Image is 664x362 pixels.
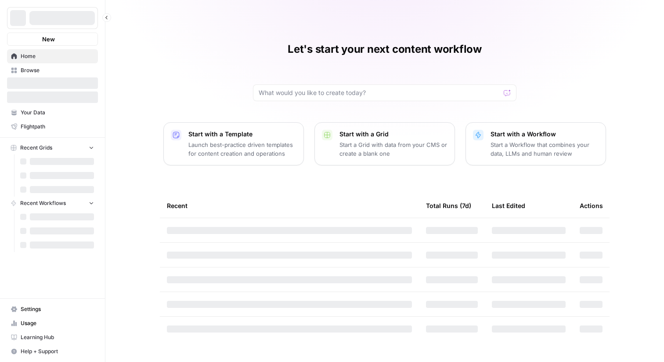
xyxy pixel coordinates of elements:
div: Last Edited [492,194,525,218]
div: Recent [167,194,412,218]
button: Start with a WorkflowStart a Workflow that combines your data, LLMs and human review [466,122,606,165]
a: Settings [7,302,98,316]
span: Help + Support [21,347,94,355]
a: Browse [7,63,98,77]
p: Start with a Template [188,130,296,139]
input: What would you like to create today? [259,88,500,97]
button: Help + Support [7,344,98,358]
p: Start a Workflow that combines your data, LLMs and human review [491,140,599,158]
span: Recent Grids [20,144,52,152]
button: Start with a TemplateLaunch best-practice driven templates for content creation and operations [163,122,304,165]
button: Recent Workflows [7,197,98,210]
a: Usage [7,316,98,330]
span: Browse [21,66,94,74]
span: Home [21,52,94,60]
span: Recent Workflows [20,199,66,207]
button: Recent Grids [7,141,98,154]
p: Start with a Workflow [491,130,599,139]
p: Launch best-practice driven templates for content creation and operations [188,140,296,158]
div: Actions [580,194,603,218]
div: Total Runs (7d) [426,194,471,218]
span: Settings [21,305,94,313]
a: Home [7,49,98,63]
a: Flightpath [7,120,98,134]
span: Usage [21,319,94,327]
span: Learning Hub [21,333,94,341]
p: Start with a Grid [339,130,447,139]
a: Learning Hub [7,330,98,344]
h1: Let's start your next content workflow [288,42,482,56]
p: Start a Grid with data from your CMS or create a blank one [339,140,447,158]
button: New [7,33,98,46]
button: Start with a GridStart a Grid with data from your CMS or create a blank one [314,122,455,165]
span: Flightpath [21,123,94,131]
span: Your Data [21,109,94,117]
a: Your Data [7,106,98,120]
span: New [42,35,55,44]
